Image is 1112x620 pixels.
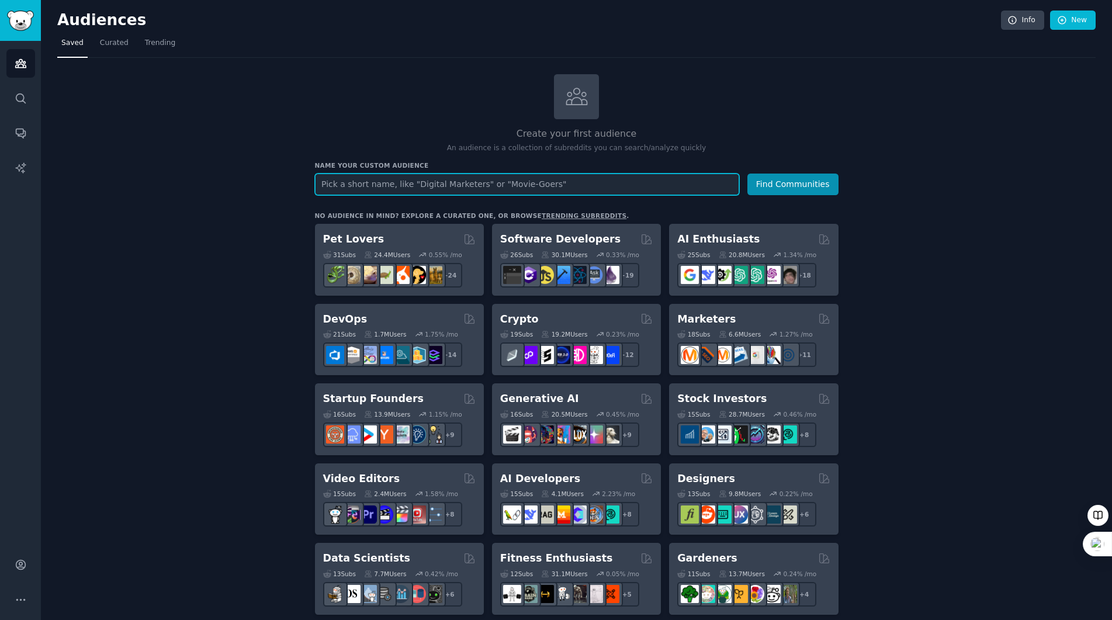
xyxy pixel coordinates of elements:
img: AItoolsCatalog [713,266,732,284]
div: + 9 [615,422,639,447]
img: GoogleGeminiAI [681,266,699,284]
h2: Generative AI [500,392,579,406]
img: EntrepreneurRideAlong [326,425,344,444]
img: aws_cdk [408,346,426,364]
a: Trending [141,34,179,58]
div: 1.34 % /mo [783,251,816,259]
img: physicaltherapy [585,585,603,603]
img: defiblockchain [569,346,587,364]
div: 15 Sub s [323,490,356,498]
img: CryptoNews [585,346,603,364]
img: UXDesign [730,505,748,524]
div: 11 Sub s [677,570,710,578]
img: azuredevops [326,346,344,364]
img: datasets [408,585,426,603]
img: AWS_Certified_Experts [342,346,361,364]
img: VideoEditors [375,505,393,524]
img: iOSProgramming [552,266,570,284]
div: + 8 [792,422,816,447]
div: 20.5M Users [541,410,587,418]
h2: Video Editors [323,472,400,486]
img: SaaS [342,425,361,444]
div: 13 Sub s [677,490,710,498]
img: weightroom [552,585,570,603]
img: Trading [730,425,748,444]
a: Saved [57,34,88,58]
button: Find Communities [747,174,839,195]
img: succulents [697,585,715,603]
img: statistics [359,585,377,603]
img: UI_Design [713,505,732,524]
img: StocksAndTrading [746,425,764,444]
img: premiere [359,505,377,524]
img: AskComputerScience [585,266,603,284]
img: analytics [392,585,410,603]
div: 15 Sub s [500,490,533,498]
img: technicalanalysis [779,425,797,444]
img: 0xPolygon [519,346,538,364]
h2: Marketers [677,312,736,327]
img: ethstaker [536,346,554,364]
img: FluxAI [569,425,587,444]
a: Curated [96,34,133,58]
img: UX_Design [779,505,797,524]
img: MachineLearning [326,585,344,603]
img: PetAdvice [408,266,426,284]
div: 6.6M Users [719,330,761,338]
img: PlatformEngineers [424,346,442,364]
img: fitness30plus [569,585,587,603]
img: csharp [519,266,538,284]
img: startup [359,425,377,444]
img: learnjavascript [536,266,554,284]
div: 0.22 % /mo [780,490,813,498]
div: 0.33 % /mo [606,251,639,259]
img: herpetology [326,266,344,284]
img: llmops [585,505,603,524]
div: 31 Sub s [323,251,356,259]
img: googleads [746,346,764,364]
img: dalle2 [519,425,538,444]
div: 12 Sub s [500,570,533,578]
span: Curated [100,38,129,49]
img: AIDevelopersSociety [601,505,619,524]
img: deepdream [536,425,554,444]
div: + 8 [615,502,639,527]
div: 25 Sub s [677,251,710,259]
input: Pick a short name, like "Digital Marketers" or "Movie-Goers" [315,174,739,195]
h2: AI Developers [500,472,580,486]
img: content_marketing [681,346,699,364]
h2: Pet Lovers [323,232,384,247]
img: typography [681,505,699,524]
img: ValueInvesting [697,425,715,444]
div: 2.23 % /mo [602,490,635,498]
div: 24.4M Users [364,251,410,259]
img: indiehackers [392,425,410,444]
img: dogbreed [424,266,442,284]
img: logodesign [697,505,715,524]
img: ballpython [342,266,361,284]
div: 2.4M Users [364,490,407,498]
h2: Create your first audience [315,127,839,141]
img: GummySearch logo [7,11,34,31]
div: 0.45 % /mo [606,410,639,418]
div: 31.1M Users [541,570,587,578]
div: 21 Sub s [323,330,356,338]
img: dividends [681,425,699,444]
div: 0.05 % /mo [606,570,639,578]
div: 19 Sub s [500,330,533,338]
img: turtle [375,266,393,284]
img: DeepSeek [697,266,715,284]
h3: Name your custom audience [315,161,839,169]
img: Entrepreneurship [408,425,426,444]
div: 28.7M Users [719,410,765,418]
div: 1.58 % /mo [425,490,458,498]
img: growmybusiness [424,425,442,444]
img: learndesign [763,505,781,524]
img: web3 [552,346,570,364]
img: bigseo [697,346,715,364]
div: + 12 [615,342,639,367]
div: 13 Sub s [323,570,356,578]
img: chatgpt_prompts_ [746,266,764,284]
a: New [1050,11,1096,30]
div: 0.55 % /mo [429,251,462,259]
